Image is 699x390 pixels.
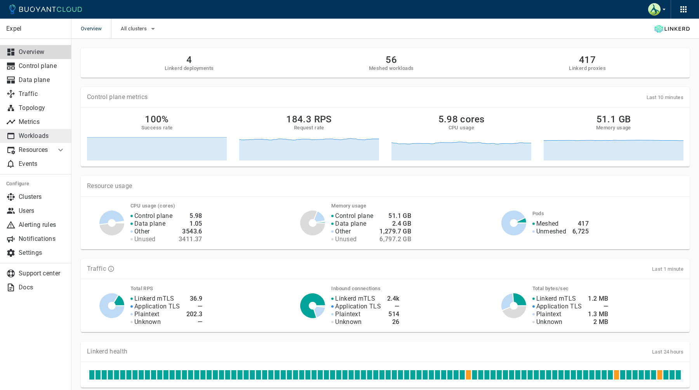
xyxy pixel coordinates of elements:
h4: 26 [387,318,400,326]
p: Application TLS [335,303,381,310]
p: Settings [19,249,65,257]
p: Linkerd health [87,348,127,355]
p: Application TLS [536,303,582,310]
h4: — [186,318,203,326]
p: Traffic [19,90,65,98]
p: Events [19,160,65,168]
p: Plaintext [335,310,360,318]
p: Overview [19,48,65,56]
p: Control plane [335,212,373,220]
p: Plaintext [536,310,562,318]
p: Other [134,228,150,235]
img: Ethan Miller [648,3,661,16]
h2: 417 [569,54,606,65]
h4: 2.4k [387,295,400,303]
h2: 184.3 RPS [286,114,332,125]
h4: — [186,303,203,310]
p: Linkerd mTLS [536,295,576,303]
h2: 100% [145,114,169,125]
h4: 36.9 [186,295,203,303]
h4: 514 [387,310,400,318]
h4: 3411.37 [179,235,202,243]
p: Metrics [19,118,65,126]
p: Unknown [536,318,563,326]
p: Data plane [134,220,165,228]
p: Control plane metrics [87,93,148,101]
p: Expel [6,25,65,33]
h2: 5.98 cores [438,114,485,125]
p: Unused [335,235,356,243]
p: Data plane [335,220,366,228]
h4: 6,725 [572,228,589,235]
p: Control plane [19,62,65,70]
p: Unknown [134,318,161,326]
h4: 3543.6 [179,228,202,235]
a: 5.98 coresCPU usage [391,114,531,160]
h4: 2 MB [588,318,608,326]
p: Resources [19,146,50,154]
h2: 51.1 GB [596,114,631,125]
p: Docs [19,284,65,291]
h5: Linkerd proxies [569,65,606,71]
p: Clusters [19,193,65,201]
h4: 1.3 MB [588,310,608,318]
h4: 6,797.2 GB [379,235,411,243]
h4: 51.1 GB [379,212,411,220]
h5: Request rate [294,125,324,131]
p: Linkerd mTLS [134,295,174,303]
span: Last 24 hours [652,349,683,355]
p: Unused [134,235,156,243]
p: Linkerd mTLS [335,295,375,303]
h2: 56 [369,54,414,65]
h5: Success rate [141,125,173,131]
h4: — [387,303,400,310]
a: 51.1 GBMemory usage [544,114,683,160]
h4: 1.05 [179,220,202,228]
svg: TLS data is compiled from traffic seen by Linkerd proxies. RPS and TCP bytes reflect both inbound... [108,265,115,272]
p: Data plane [19,76,65,84]
p: Unmeshed [536,228,566,235]
h5: Linkerd deployments [165,65,214,71]
h4: 1,279.7 GB [379,228,411,235]
p: Support center [19,270,65,277]
p: Other [335,228,351,235]
p: Traffic [87,265,106,273]
p: Meshed [536,220,559,228]
h4: 2.4 GB [379,220,411,228]
p: Workloads [19,132,65,140]
h4: 202.3 [186,310,203,318]
p: Users [19,207,65,215]
p: Application TLS [134,303,180,310]
h5: Meshed workloads [369,65,414,71]
h4: 5.98 [179,212,202,220]
span: All clusters [121,26,148,32]
p: Alerting rules [19,221,65,229]
h5: Configure [6,181,65,187]
span: Last 1 minute [652,266,683,272]
h4: 1.2 MB [588,295,608,303]
p: Resource usage [87,182,683,190]
button: All clusters [121,23,158,35]
h4: 417 [572,220,589,228]
p: Control plane [134,212,172,220]
p: Notifications [19,235,65,243]
span: Overview [81,19,111,39]
h5: CPU usage [449,125,475,131]
a: 100%Success rate [87,114,227,160]
h4: — [588,303,608,310]
p: Unknown [335,318,362,326]
h5: Memory usage [596,125,631,131]
h2: 4 [165,54,214,65]
p: Plaintext [134,310,160,318]
a: 184.3 RPSRequest rate [239,114,379,160]
p: Topology [19,104,65,112]
span: Last 10 minutes [647,94,684,100]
